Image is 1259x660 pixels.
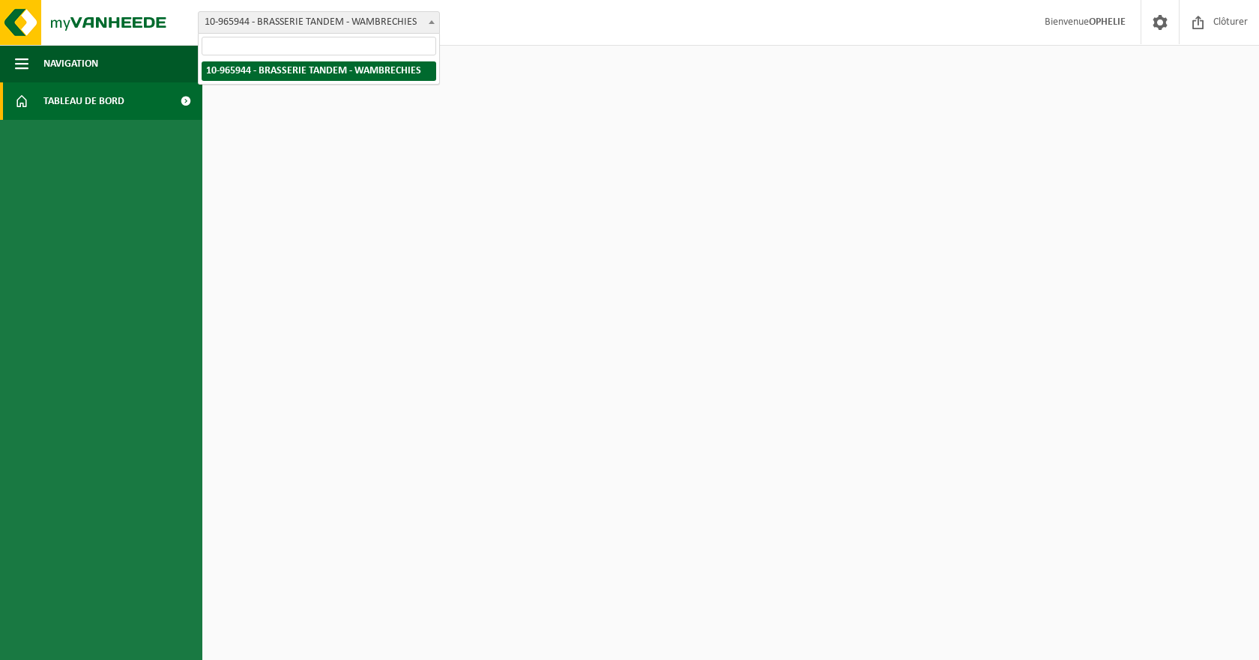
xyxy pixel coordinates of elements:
span: 10-965944 - BRASSERIE TANDEM - WAMBRECHIES [198,11,440,34]
strong: OPHELIE [1089,16,1126,28]
span: Navigation [43,45,98,82]
li: 10-965944 - BRASSERIE TANDEM - WAMBRECHIES [202,61,436,81]
span: Tableau de bord [43,82,124,120]
span: 10-965944 - BRASSERIE TANDEM - WAMBRECHIES [199,12,439,33]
